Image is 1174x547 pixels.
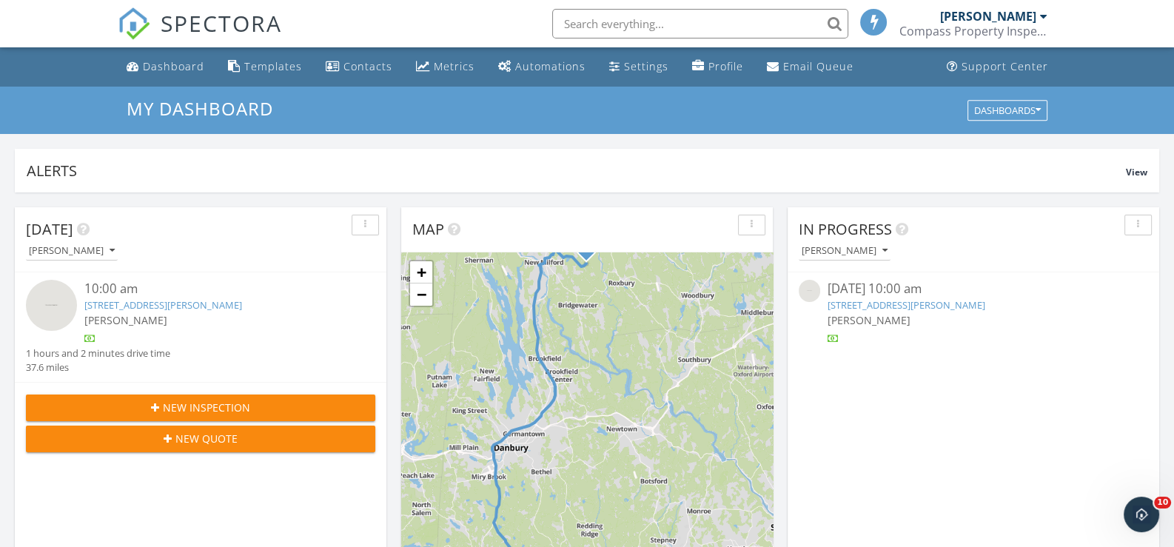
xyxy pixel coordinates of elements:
span: View [1126,166,1147,178]
a: Support Center [940,53,1053,81]
div: [PERSON_NAME] [939,9,1036,24]
a: Dashboard [121,53,210,81]
img: streetview [799,280,820,301]
iframe: Intercom live chat [1124,497,1159,532]
a: Automations (Basic) [492,53,591,81]
span: [DATE] [26,219,73,239]
div: Email Queue [783,59,853,73]
a: [STREET_ADDRESS][PERSON_NAME] [828,298,985,312]
div: 15 Beardsley Rd., New Milford CT 06776 [586,246,595,255]
a: Email Queue [761,53,859,81]
button: Dashboards [967,100,1047,121]
div: Compass Property Inspections, LLC [899,24,1047,38]
a: Settings [603,53,674,81]
span: SPECTORA [161,7,282,38]
div: [DATE] 10:00 am [828,280,1118,298]
a: Zoom out [410,283,432,306]
div: 10:00 am [84,280,346,298]
div: Support Center [961,59,1047,73]
a: Contacts [320,53,398,81]
div: Metrics [434,59,474,73]
div: Templates [244,59,302,73]
a: Company Profile [686,53,749,81]
span: In Progress [799,219,892,239]
span: [PERSON_NAME] [828,313,910,327]
img: The Best Home Inspection Software - Spectora [118,7,150,40]
span: 10 [1154,497,1171,509]
input: Search everything... [552,9,848,38]
span: New Quote [175,431,238,446]
span: My Dashboard [127,96,273,121]
img: streetview [26,280,77,331]
div: [PERSON_NAME] [802,246,888,256]
div: Dashboards [974,105,1041,115]
div: [PERSON_NAME] [29,246,115,256]
div: Settings [624,59,668,73]
div: 37.6 miles [26,360,170,375]
button: New Inspection [26,395,375,421]
div: Profile [708,59,743,73]
div: Dashboard [143,59,204,73]
a: SPECTORA [118,20,282,51]
button: New Quote [26,426,375,452]
div: Alerts [27,161,1126,181]
a: 10:00 am [STREET_ADDRESS][PERSON_NAME] [PERSON_NAME] 1 hours and 2 minutes drive time 37.6 miles [26,280,375,375]
a: Zoom in [410,261,432,283]
span: [PERSON_NAME] [84,313,167,327]
a: Templates [222,53,308,81]
div: Contacts [343,59,392,73]
span: Map [412,219,444,239]
div: 1 hours and 2 minutes drive time [26,346,170,360]
span: New Inspection [163,400,250,415]
a: [STREET_ADDRESS][PERSON_NAME] [84,298,242,312]
a: Metrics [410,53,480,81]
button: [PERSON_NAME] [799,241,890,261]
a: [DATE] 10:00 am [STREET_ADDRESS][PERSON_NAME] [PERSON_NAME] [799,280,1148,346]
button: [PERSON_NAME] [26,241,118,261]
div: Automations [515,59,586,73]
